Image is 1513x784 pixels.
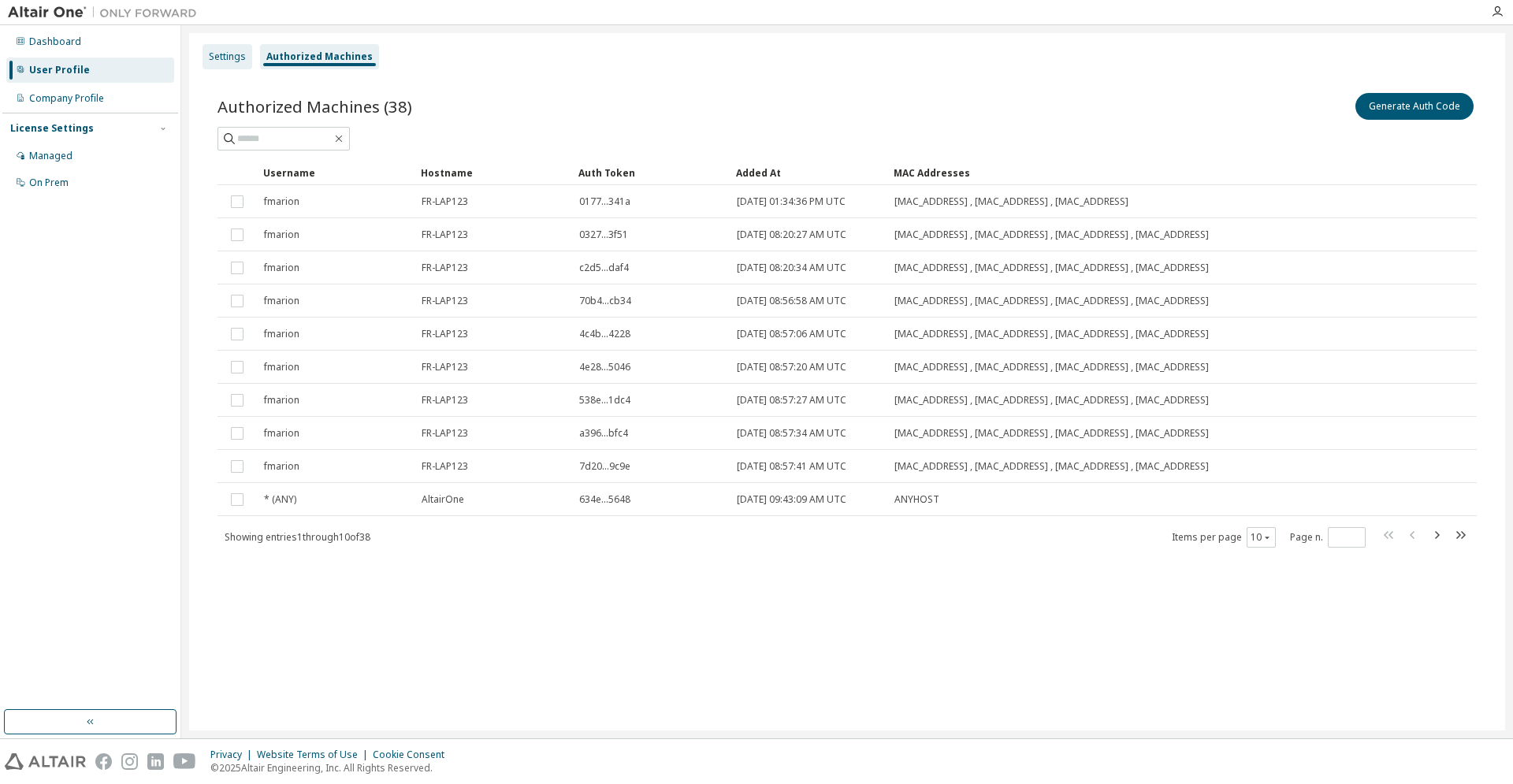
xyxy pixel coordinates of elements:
[264,195,299,208] span: fmarion
[422,262,468,274] span: FR-LAP123
[209,50,246,63] div: Settings
[579,394,630,407] span: 538e...1dc4
[737,361,846,373] span: [DATE] 08:57:20 AM UTC
[29,150,72,162] div: Managed
[737,328,846,340] span: [DATE] 08:57:06 AM UTC
[264,493,296,506] span: * (ANY)
[263,160,408,185] div: Username
[579,195,630,208] span: 0177...341a
[29,92,104,105] div: Company Profile
[894,262,1209,274] span: [MAC_ADDRESS] , [MAC_ADDRESS] , [MAC_ADDRESS] , [MAC_ADDRESS]
[264,427,299,440] span: fmarion
[210,761,454,775] p: © 2025 Altair Engineering, Inc. All Rights Reserved.
[737,195,846,208] span: [DATE] 01:34:36 PM UTC
[264,229,299,241] span: fmarion
[264,262,299,274] span: fmarion
[579,460,630,473] span: 7d20...9c9e
[422,394,468,407] span: FR-LAP123
[894,361,1209,373] span: [MAC_ADDRESS] , [MAC_ADDRESS] , [MAC_ADDRESS] , [MAC_ADDRESS]
[737,229,846,241] span: [DATE] 08:20:27 AM UTC
[29,35,81,48] div: Dashboard
[894,195,1128,208] span: [MAC_ADDRESS] , [MAC_ADDRESS] , [MAC_ADDRESS]
[29,64,90,76] div: User Profile
[29,176,69,189] div: On Prem
[147,753,164,770] img: linkedin.svg
[264,328,299,340] span: fmarion
[894,328,1209,340] span: [MAC_ADDRESS] , [MAC_ADDRESS] , [MAC_ADDRESS] , [MAC_ADDRESS]
[422,460,468,473] span: FR-LAP123
[217,95,412,117] span: Authorized Machines (38)
[579,262,629,274] span: c2d5...daf4
[737,394,846,407] span: [DATE] 08:57:27 AM UTC
[264,394,299,407] span: fmarion
[579,427,628,440] span: a396...bfc4
[225,530,370,544] span: Showing entries 1 through 10 of 38
[894,295,1209,307] span: [MAC_ADDRESS] , [MAC_ADDRESS] , [MAC_ADDRESS] , [MAC_ADDRESS]
[422,361,468,373] span: FR-LAP123
[579,493,630,506] span: 634e...5648
[894,493,939,506] span: ANYHOST
[5,753,86,770] img: altair_logo.svg
[579,361,630,373] span: 4e28...5046
[579,229,628,241] span: 0327...3f51
[422,493,464,506] span: AltairOne
[257,749,373,761] div: Website Terms of Use
[579,295,631,307] span: 70b4...cb34
[264,361,299,373] span: fmarion
[121,753,138,770] img: instagram.svg
[894,427,1209,440] span: [MAC_ADDRESS] , [MAC_ADDRESS] , [MAC_ADDRESS] , [MAC_ADDRESS]
[422,427,468,440] span: FR-LAP123
[737,262,846,274] span: [DATE] 08:20:34 AM UTC
[421,160,566,185] div: Hostname
[264,295,299,307] span: fmarion
[373,749,454,761] div: Cookie Consent
[210,749,257,761] div: Privacy
[10,122,94,135] div: License Settings
[1172,527,1276,548] span: Items per page
[422,295,468,307] span: FR-LAP123
[1251,531,1272,544] button: 10
[579,328,630,340] span: 4c4b...4228
[736,160,881,185] div: Added At
[737,295,846,307] span: [DATE] 08:56:58 AM UTC
[737,493,846,506] span: [DATE] 09:43:09 AM UTC
[264,460,299,473] span: fmarion
[8,5,205,20] img: Altair One
[894,229,1209,241] span: [MAC_ADDRESS] , [MAC_ADDRESS] , [MAC_ADDRESS] , [MAC_ADDRESS]
[737,427,846,440] span: [DATE] 08:57:34 AM UTC
[894,394,1209,407] span: [MAC_ADDRESS] , [MAC_ADDRESS] , [MAC_ADDRESS] , [MAC_ADDRESS]
[173,753,196,770] img: youtube.svg
[422,195,468,208] span: FR-LAP123
[894,160,1316,185] div: MAC Addresses
[894,460,1209,473] span: [MAC_ADDRESS] , [MAC_ADDRESS] , [MAC_ADDRESS] , [MAC_ADDRESS]
[422,328,468,340] span: FR-LAP123
[266,50,373,63] div: Authorized Machines
[422,229,468,241] span: FR-LAP123
[1290,527,1366,548] span: Page n.
[737,460,846,473] span: [DATE] 08:57:41 AM UTC
[95,753,112,770] img: facebook.svg
[1355,93,1474,120] button: Generate Auth Code
[578,160,723,185] div: Auth Token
